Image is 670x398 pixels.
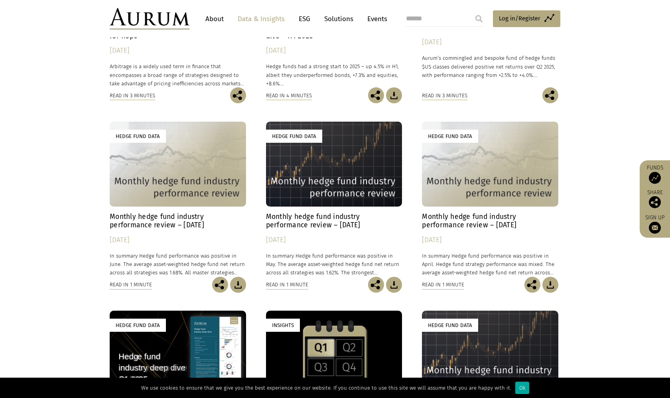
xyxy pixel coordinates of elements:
[363,12,387,26] a: Events
[110,234,246,246] div: [DATE]
[542,277,558,293] img: Download Article
[422,319,478,332] div: Hedge Fund Data
[110,319,166,332] div: Hedge Fund Data
[422,122,558,277] a: Hedge Fund Data Monthly hedge fund industry performance review – [DATE] [DATE] In summary Hedge f...
[422,252,558,277] p: In summary Hedge fund performance was positive in April. Hedge fund strategy performance was mixe...
[368,87,384,103] img: Share this post
[110,8,189,30] img: Aurum
[499,14,540,23] span: Log in/Register
[644,164,666,184] a: Funds
[212,277,228,293] img: Share this post
[110,91,155,100] div: Read in 3 minutes
[295,12,314,26] a: ESG
[110,130,166,143] div: Hedge Fund Data
[422,213,558,229] h4: Monthly hedge fund industry performance review – [DATE]
[110,213,246,229] h4: Monthly hedge fund industry performance review – [DATE]
[493,10,560,27] a: Log in/Register
[422,91,467,100] div: Read in 3 minutes
[266,130,322,143] div: Hedge Fund Data
[266,280,308,289] div: Read in 1 minute
[542,87,558,103] img: Share this post
[422,130,478,143] div: Hedge Fund Data
[266,213,402,229] h4: Monthly hedge fund industry performance review – [DATE]
[649,196,661,208] img: Share this post
[110,45,246,56] div: [DATE]
[644,190,666,208] div: Share
[266,122,402,277] a: Hedge Fund Data Monthly hedge fund industry performance review – [DATE] [DATE] In summary Hedge f...
[320,12,357,26] a: Solutions
[266,319,300,332] div: Insights
[644,214,666,234] a: Sign up
[230,277,246,293] img: Download Article
[471,11,487,27] input: Submit
[110,122,246,277] a: Hedge Fund Data Monthly hedge fund industry performance review – [DATE] [DATE] In summary Hedge f...
[230,87,246,103] img: Share this post
[368,277,384,293] img: Share this post
[110,280,152,289] div: Read in 1 minute
[110,252,246,277] p: In summary Hedge fund performance was positive in June. The average asset-weighted hedge fund net...
[649,172,661,184] img: Access Funds
[266,91,312,100] div: Read in 4 minutes
[649,222,661,234] img: Sign up to our newsletter
[422,234,558,246] div: [DATE]
[422,280,464,289] div: Read in 1 minute
[515,382,529,394] div: Ok
[234,12,289,26] a: Data & Insights
[110,62,246,87] p: Arbitrage is a widely used term in finance that encompasses a broad range of strategies designed ...
[266,234,402,246] div: [DATE]
[201,12,228,26] a: About
[266,62,402,87] p: Hedge funds had a strong start to 2025 – up 4.5% in H1, albeit they underperformed bonds, +7.3% a...
[422,54,558,79] p: Aurum’s commingled and bespoke fund of hedge funds $US classes delivered positive net returns ove...
[266,252,402,277] p: In summary Hedge fund performance was positive in May. The average asset-weighted hedge fund net ...
[524,277,540,293] img: Share this post
[266,45,402,56] div: [DATE]
[422,37,558,48] div: [DATE]
[386,87,402,103] img: Download Article
[386,277,402,293] img: Download Article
